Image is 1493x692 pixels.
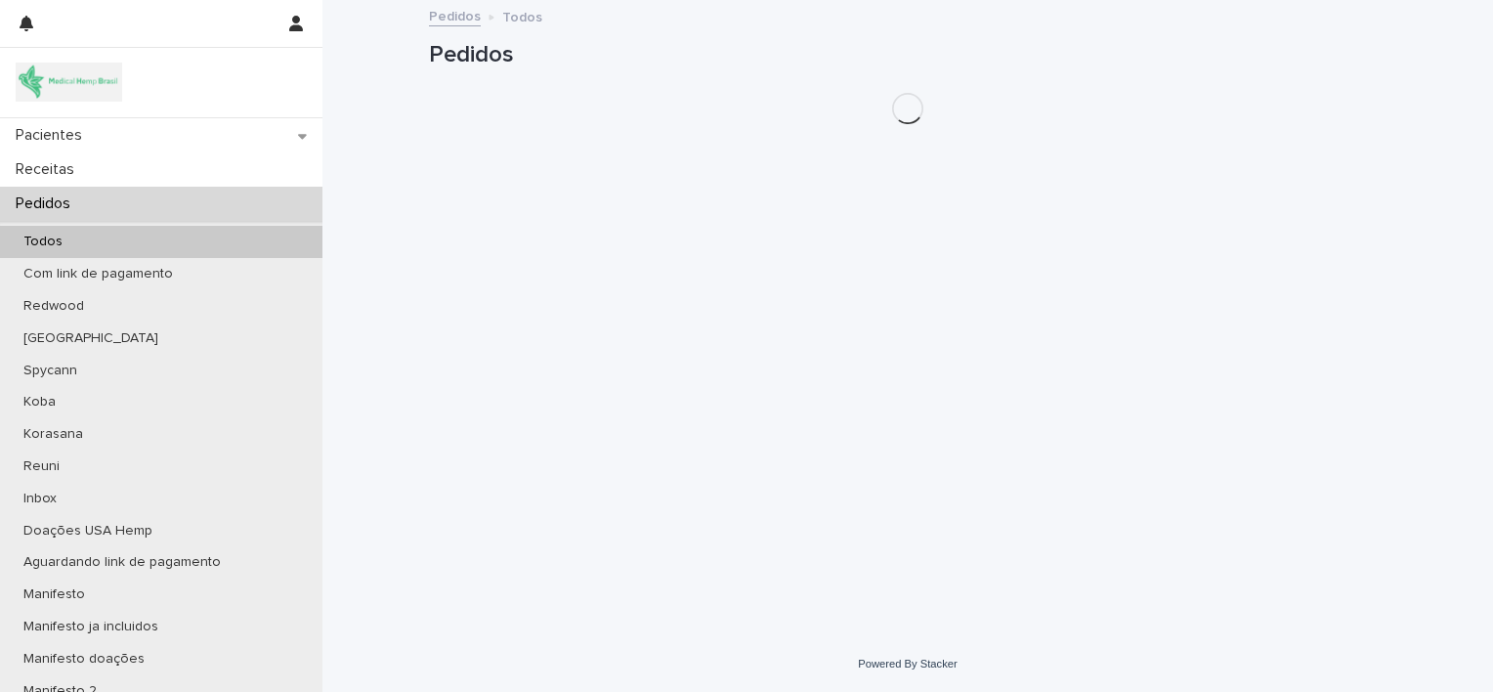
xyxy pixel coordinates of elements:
a: Powered By Stacker [858,658,957,670]
p: Inbox [8,491,72,507]
p: [GEOGRAPHIC_DATA] [8,330,174,347]
p: Com link de pagamento [8,266,189,282]
p: Manifesto doações [8,651,160,668]
p: Pedidos [8,195,86,213]
p: Todos [502,5,542,26]
p: Koba [8,394,71,411]
h1: Pedidos [429,41,1386,69]
p: Receitas [8,160,90,179]
p: Korasana [8,426,99,443]
p: Pacientes [8,126,98,145]
p: Doações USA Hemp [8,523,168,540]
p: Reuni [8,458,75,475]
a: Pedidos [429,4,481,26]
p: Manifesto ja incluidos [8,619,174,635]
img: 4SJayOo8RSQX0lnsmxob [16,63,122,102]
p: Manifesto [8,586,101,603]
p: Redwood [8,298,100,315]
p: Spycann [8,363,93,379]
p: Aguardando link de pagamento [8,554,236,571]
p: Todos [8,234,78,250]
